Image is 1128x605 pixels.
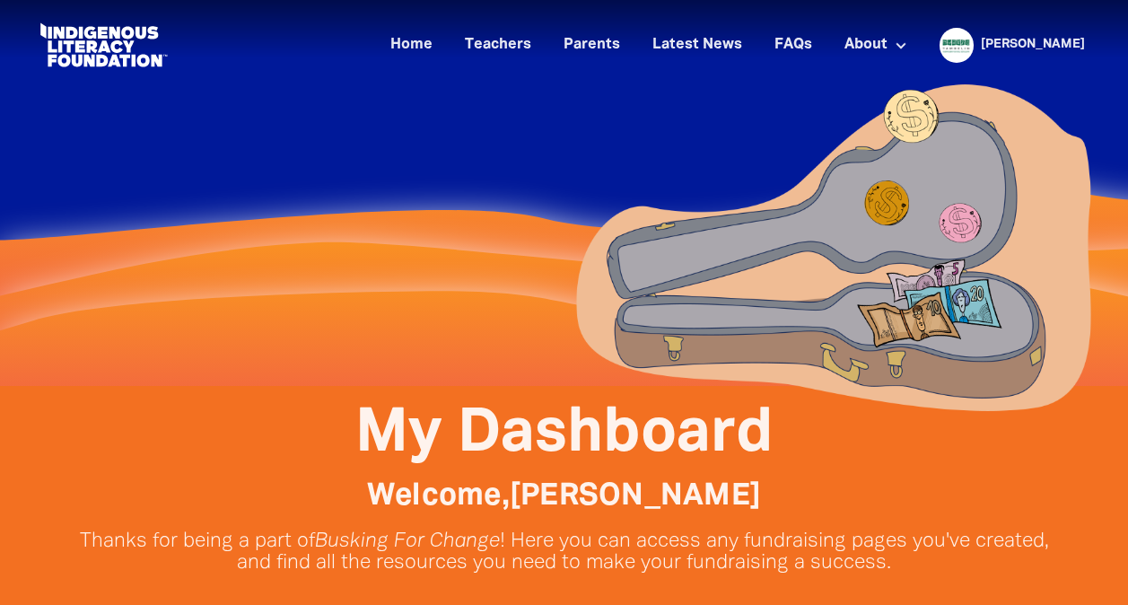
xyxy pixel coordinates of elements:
[553,31,631,60] a: Parents
[642,31,753,60] a: Latest News
[380,31,443,60] a: Home
[981,39,1085,51] a: [PERSON_NAME]
[764,31,823,60] a: FAQs
[80,530,1049,574] p: Thanks for being a part of ! Here you can access any fundraising pages you've created, and find a...
[454,31,542,60] a: Teachers
[834,31,918,60] a: About
[315,532,500,550] em: Busking For Change
[355,407,774,462] span: My Dashboard
[367,483,761,511] span: Welcome, [PERSON_NAME]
